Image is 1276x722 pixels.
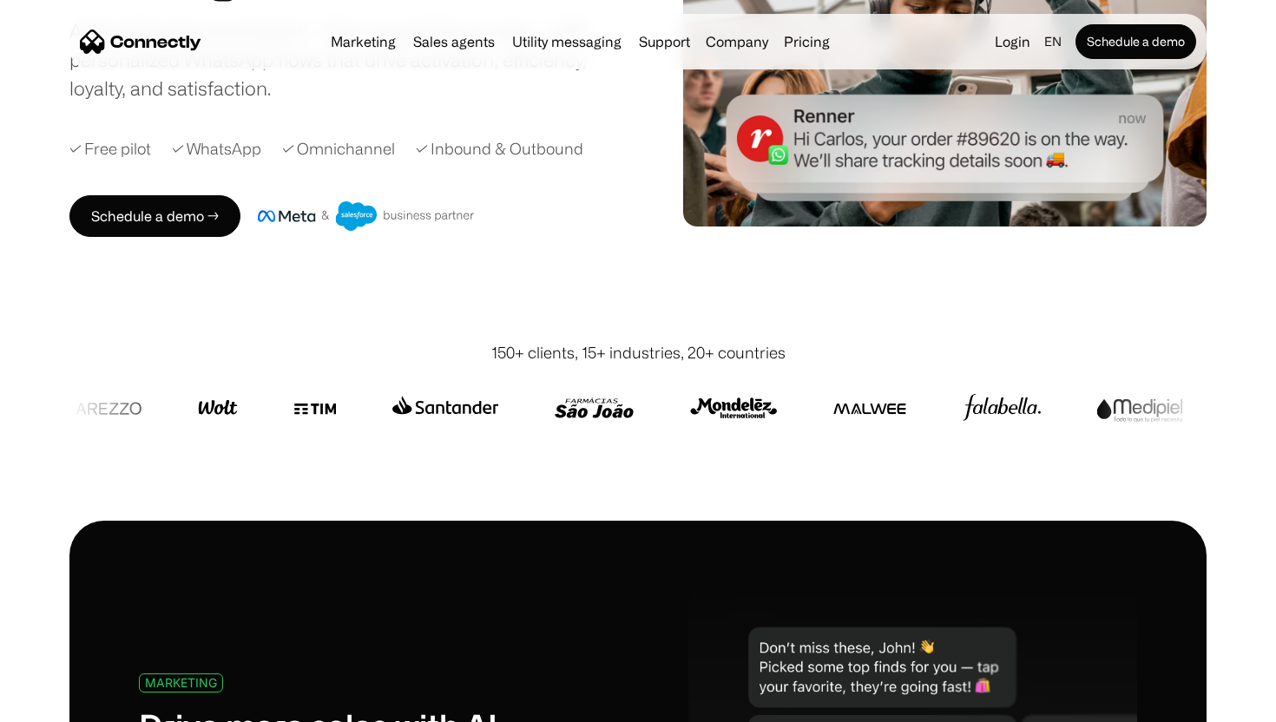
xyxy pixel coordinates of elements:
div: en [1044,30,1062,54]
a: Utility messaging [505,35,628,49]
div: ✓ Inbound & Outbound [416,137,583,161]
div: ✓ Omnichannel [282,137,395,161]
img: Meta and Salesforce business partner badge. [258,201,475,231]
div: en [1037,30,1072,54]
div: Company [700,30,773,54]
ul: Language list [35,692,104,716]
a: Pricing [777,35,837,49]
a: Schedule a demo [1075,24,1196,59]
aside: Language selected: English [17,690,104,716]
div: 150+ clients, 15+ industries, 20+ countries [491,341,786,364]
a: Marketing [324,35,403,49]
div: ✓ Free pilot [69,137,151,161]
a: Schedule a demo → [69,195,240,237]
a: home [80,29,201,55]
div: Company [706,30,768,54]
a: Sales agents [406,35,502,49]
div: ✓ WhatsApp [172,137,261,161]
a: Support [632,35,697,49]
div: MARKETING [145,676,217,689]
a: Login [988,30,1037,54]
